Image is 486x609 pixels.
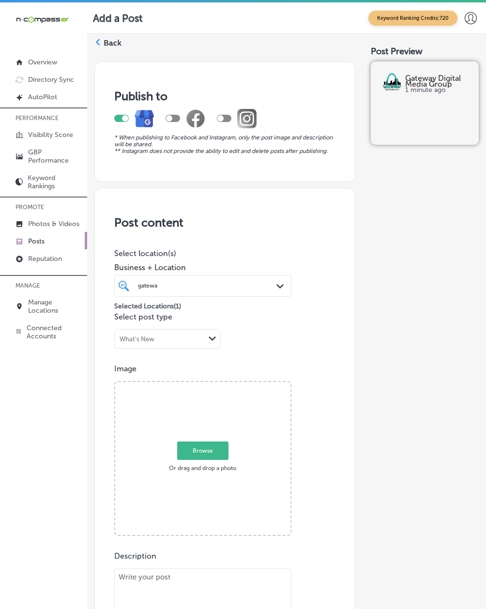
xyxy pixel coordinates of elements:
[27,324,82,340] p: Connected Accounts
[28,148,82,165] p: GBP Performance
[114,312,335,321] p: Select post type
[28,237,45,245] p: Posts
[28,58,57,66] p: Overview
[114,148,328,154] i: ** Instagram does not provide the ability to edit and delete posts after publishing.
[28,174,82,190] p: Keyword Rankings
[371,46,479,57] div: Post Preview
[405,87,467,93] p: 1 minute ago
[166,443,239,475] label: Or drag and drop a photo
[28,131,73,139] p: Visibility Score
[114,263,291,272] span: Business + Location
[382,73,402,92] img: logo
[177,442,228,460] span: Browse
[114,298,181,310] p: Selected Locations ( 1 )
[114,551,156,561] label: Description
[28,76,74,84] p: Directory Sync
[114,215,335,229] h3: Post content
[405,76,467,87] p: Gateway Digital Media Group
[104,38,121,48] label: Back
[114,134,333,148] i: * When publishing to Facebook and Instagram, only the post image and description will be shared.
[120,335,154,342] div: What's New
[28,220,79,228] p: Photos & Videos
[15,15,69,24] img: 660ab0bf-5cc7-4cb8-ba1c-48b5ae0f18e60NCTV_CLogo_TV_Black_-500x88.png
[114,89,335,103] h3: Publish to
[368,11,457,26] span: Keyword Ranking Credits: 720
[28,298,82,315] p: Manage Locations
[28,255,62,263] p: Reputation
[93,12,143,24] p: Add a Post
[114,249,291,258] p: Select location(s)
[28,93,57,101] p: AutoPilot
[114,364,335,373] p: Image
